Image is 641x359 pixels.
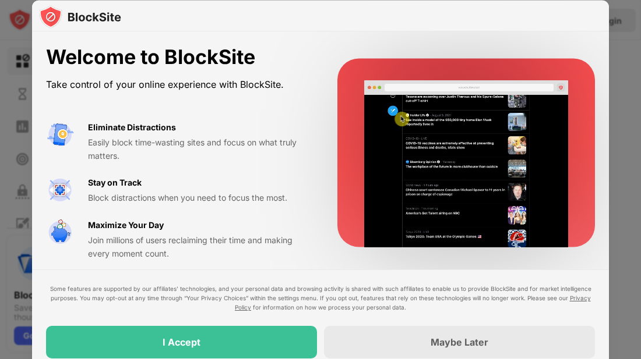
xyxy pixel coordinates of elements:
[88,120,176,133] div: Eliminate Distractions
[88,191,309,204] div: Block distractions when you need to focus the most.
[431,336,488,348] div: Maybe Later
[88,136,309,162] div: Easily block time-wasting sites and focus on what truly matters.
[46,45,309,69] div: Welcome to BlockSite
[88,176,142,189] div: Stay on Track
[46,120,74,148] img: value-avoid-distractions.svg
[46,218,74,246] img: value-safe-time.svg
[46,76,309,93] div: Take control of your online experience with BlockSite.
[39,5,121,28] img: logo-blocksite.svg
[163,336,200,348] div: I Accept
[46,284,595,312] div: Some features are supported by our affiliates’ technologies, and your personal data and browsing ...
[88,218,164,231] div: Maximize Your Day
[88,234,309,260] div: Join millions of users reclaiming their time and making every moment count.
[46,176,74,204] img: value-focus.svg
